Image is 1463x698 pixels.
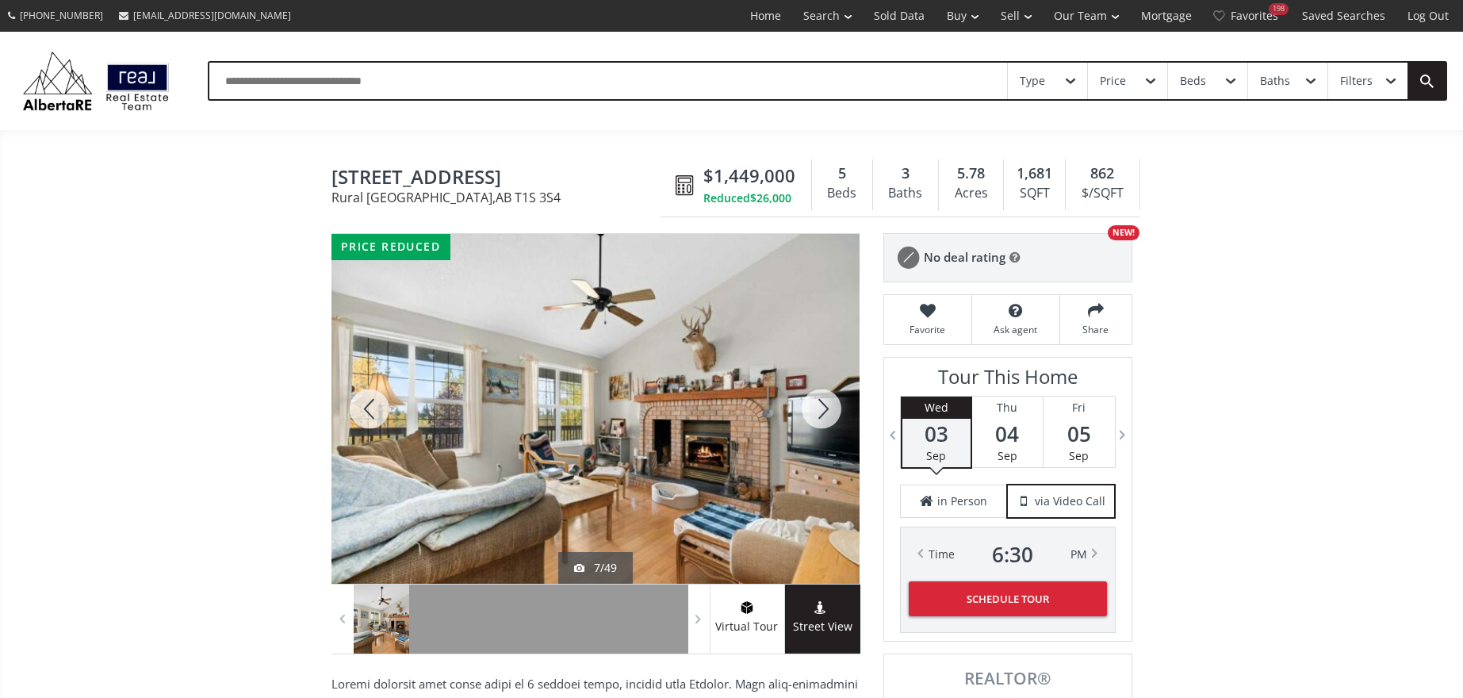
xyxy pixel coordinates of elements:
span: via Video Call [1035,493,1105,509]
span: REALTOR® [902,670,1114,687]
div: Reduced [703,190,795,206]
div: Time PM [929,543,1087,566]
div: SQFT [1012,182,1057,205]
div: NEW! [1108,225,1139,240]
span: $26,000 [750,190,791,206]
div: Fri [1044,397,1115,419]
div: price reduced [331,234,450,260]
span: [PHONE_NUMBER] [20,9,103,22]
a: [EMAIL_ADDRESS][DOMAIN_NAME] [111,1,299,30]
span: Share [1068,323,1124,336]
div: Beds [1180,75,1206,86]
div: 3 [881,163,930,184]
span: 05 [1044,423,1115,445]
div: Baths [881,182,930,205]
span: [EMAIL_ADDRESS][DOMAIN_NAME] [133,9,291,22]
div: 5 [820,163,864,184]
div: 7/49 [574,560,617,576]
span: 04 [972,423,1043,445]
span: 1,681 [1017,163,1052,184]
span: in Person [937,493,987,509]
a: virtual tour iconVirtual Tour [710,585,785,654]
div: $/SQFT [1074,182,1131,205]
div: Beds [820,182,864,205]
span: No deal rating [924,249,1005,266]
span: 03 [902,423,971,445]
span: 32019 314 Avenue East [331,167,668,191]
span: 6 : 30 [992,543,1033,566]
div: 5.78 [947,163,995,184]
div: Thu [972,397,1043,419]
img: Logo [16,48,176,114]
span: $1,449,000 [703,163,795,188]
span: Rural [GEOGRAPHIC_DATA] , AB T1S 3S4 [331,191,668,204]
div: Filters [1340,75,1373,86]
span: Ask agent [980,323,1051,336]
div: Wed [902,397,971,419]
div: 862 [1074,163,1131,184]
span: Sep [926,448,946,463]
div: Price [1100,75,1126,86]
span: Sep [1069,448,1089,463]
span: Favorite [892,323,963,336]
div: 32019 314 Avenue East Rural Foothills County, AB T1S 3S4 - Photo 7 of 49 [331,234,860,584]
div: 198 [1269,3,1289,15]
div: Baths [1260,75,1290,86]
div: Type [1020,75,1045,86]
button: Schedule Tour [909,581,1107,616]
div: Acres [947,182,995,205]
img: virtual tour icon [739,601,755,614]
span: Sep [998,448,1017,463]
h3: Tour This Home [900,366,1116,396]
span: Street View [785,618,860,636]
span: Virtual Tour [710,618,784,636]
img: rating icon [892,242,924,274]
